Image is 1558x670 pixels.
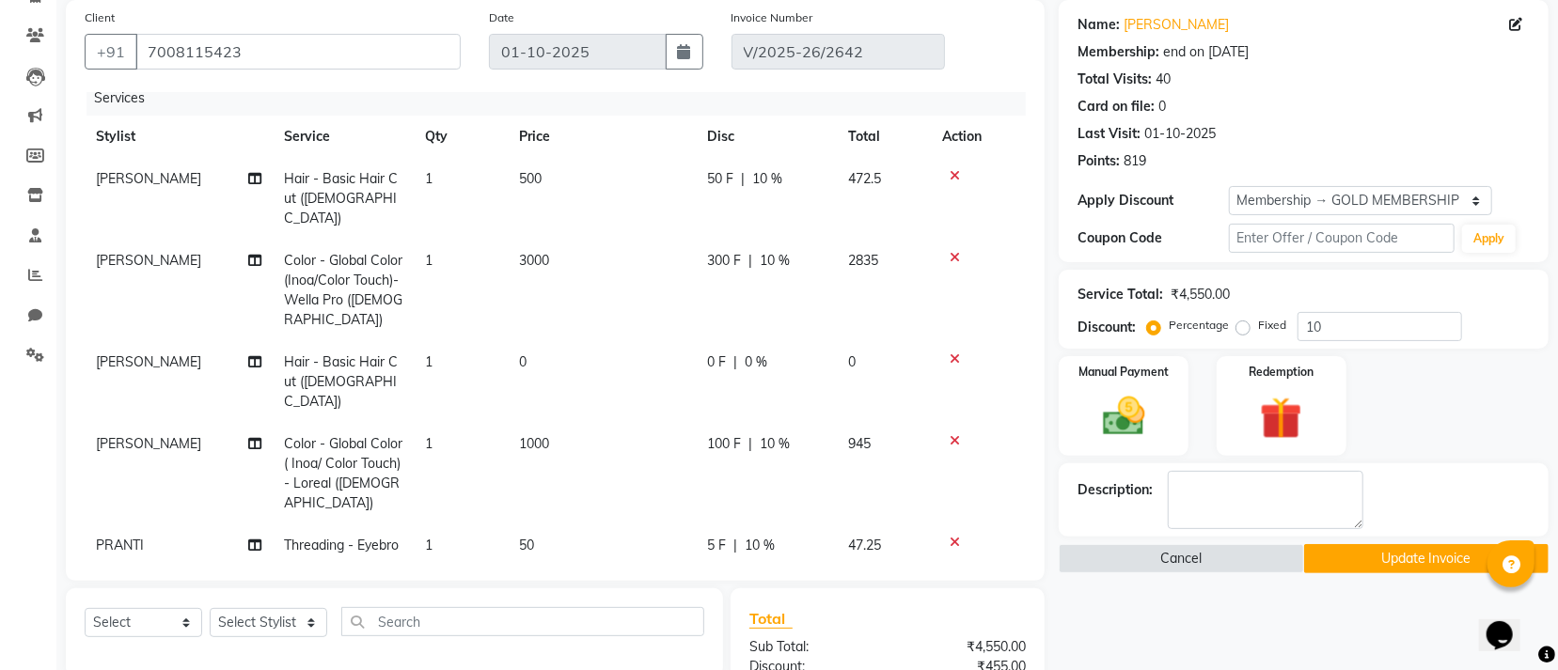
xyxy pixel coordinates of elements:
[1078,364,1169,381] label: Manual Payment
[741,169,745,189] span: |
[1462,225,1516,253] button: Apply
[341,607,704,636] input: Search
[760,434,790,454] span: 10 %
[733,536,737,555] span: |
[135,34,461,70] input: Search by Name/Mobile/Email/Code
[96,353,201,370] span: [PERSON_NAME]
[425,435,433,452] span: 1
[425,170,433,187] span: 1
[519,353,527,370] span: 0
[1479,595,1539,651] iframe: chat widget
[425,353,433,370] span: 1
[696,116,837,158] th: Disc
[1078,191,1228,210] div: Apply Discount
[489,9,514,26] label: Date
[837,116,931,158] th: Total
[848,435,871,452] span: 945
[1078,151,1120,171] div: Points:
[1078,124,1141,144] div: Last Visit:
[888,637,1040,657] div: ₹4,550.00
[745,352,767,372] span: 0 %
[519,170,542,187] span: 500
[284,252,402,328] span: Color - Global Color (Inoa/Color Touch)- Wella Pro ([DEMOGRAPHIC_DATA])
[414,116,508,158] th: Qty
[284,537,399,573] span: Threading - Eyebrow
[96,435,201,452] span: [PERSON_NAME]
[1059,544,1303,573] button: Cancel
[1078,228,1228,248] div: Coupon Code
[1078,42,1159,62] div: Membership:
[848,353,856,370] span: 0
[425,537,433,553] span: 1
[1144,124,1216,144] div: 01-10-2025
[848,170,881,187] span: 472.5
[931,116,1026,158] th: Action
[848,252,878,269] span: 2835
[85,34,137,70] button: +91
[1163,42,1249,62] div: end on [DATE]
[1078,480,1153,500] div: Description:
[1249,364,1314,381] label: Redemption
[707,536,726,555] span: 5 F
[96,170,201,187] span: [PERSON_NAME]
[707,251,741,271] span: 300 F
[732,9,813,26] label: Invoice Number
[1156,70,1171,89] div: 40
[87,81,1040,116] div: Services
[85,9,115,26] label: Client
[284,353,398,410] span: Hair - Basic Hair Cut ([DEMOGRAPHIC_DATA])
[1078,70,1152,89] div: Total Visits:
[1304,544,1549,573] button: Update Invoice
[96,252,201,269] span: [PERSON_NAME]
[748,434,752,454] span: |
[748,251,752,271] span: |
[1124,151,1146,171] div: 819
[1078,97,1155,117] div: Card on file:
[425,252,433,269] span: 1
[707,169,733,189] span: 50 F
[735,637,888,657] div: Sub Total:
[1171,285,1230,304] div: ₹4,550.00
[1090,392,1158,441] img: _cash.svg
[96,537,144,553] span: PRANTI
[1158,97,1166,117] div: 0
[1229,224,1455,253] input: Enter Offer / Coupon Code
[707,352,726,372] span: 0 F
[519,435,549,452] span: 1000
[1124,15,1229,35] a: [PERSON_NAME]
[284,435,402,511] span: Color - Global Color ( Inoa/ Color Touch)- Loreal ([DEMOGRAPHIC_DATA])
[1078,318,1136,337] div: Discount:
[273,116,414,158] th: Service
[707,434,741,454] span: 100 F
[1258,317,1286,334] label: Fixed
[733,352,737,372] span: |
[848,537,881,553] span: 47.25
[1078,285,1163,304] div: Service Total:
[519,537,534,553] span: 50
[1247,392,1315,444] img: _gift.svg
[760,251,790,271] span: 10 %
[284,170,398,226] span: Hair - Basic Hair Cut ([DEMOGRAPHIC_DATA])
[752,169,782,189] span: 10 %
[1169,317,1229,334] label: Percentage
[85,116,273,158] th: Stylist
[519,252,549,269] span: 3000
[508,116,696,158] th: Price
[745,536,775,555] span: 10 %
[749,609,793,629] span: Total
[1078,15,1120,35] div: Name:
